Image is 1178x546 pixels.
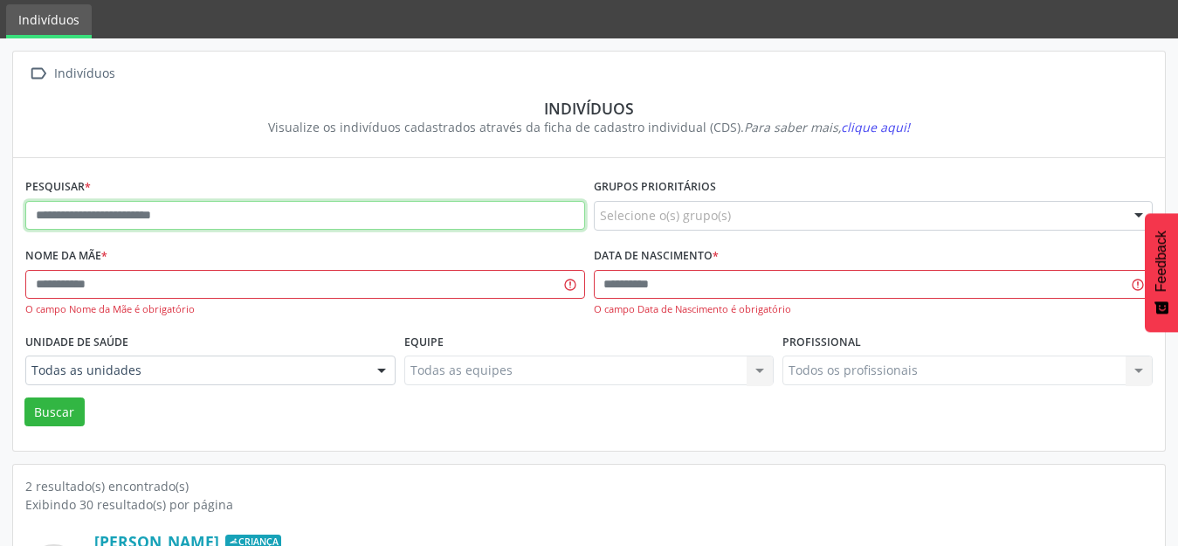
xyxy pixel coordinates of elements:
a: Indivíduos [6,4,92,38]
label: Profissional [782,328,861,356]
label: Grupos prioritários [594,174,716,201]
label: Pesquisar [25,174,91,201]
div: O campo Nome da Mãe é obrigatório [25,302,585,317]
div: Exibindo 30 resultado(s) por página [25,495,1153,514]
div: Visualize os indivíduos cadastrados através da ficha de cadastro individual (CDS). [38,118,1140,136]
span: Selecione o(s) grupo(s) [600,206,731,225]
i:  [25,61,51,86]
label: Equipe [404,328,444,356]
button: Feedback - Mostrar pesquisa [1145,213,1178,332]
span: Todas as unidades [31,362,360,379]
button: Buscar [24,397,85,427]
i: Para saber mais, [744,119,910,135]
label: Nome da mãe [25,243,107,270]
div: Indivíduos [51,61,118,86]
div: Indivíduos [38,99,1140,118]
span: clique aqui! [841,119,910,135]
a:  Indivíduos [25,61,118,86]
label: Unidade de saúde [25,328,128,356]
span: Feedback [1154,231,1169,292]
label: Data de nascimento [594,243,719,270]
div: 2 resultado(s) encontrado(s) [25,477,1153,495]
div: O campo Data de Nascimento é obrigatório [594,302,1154,317]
